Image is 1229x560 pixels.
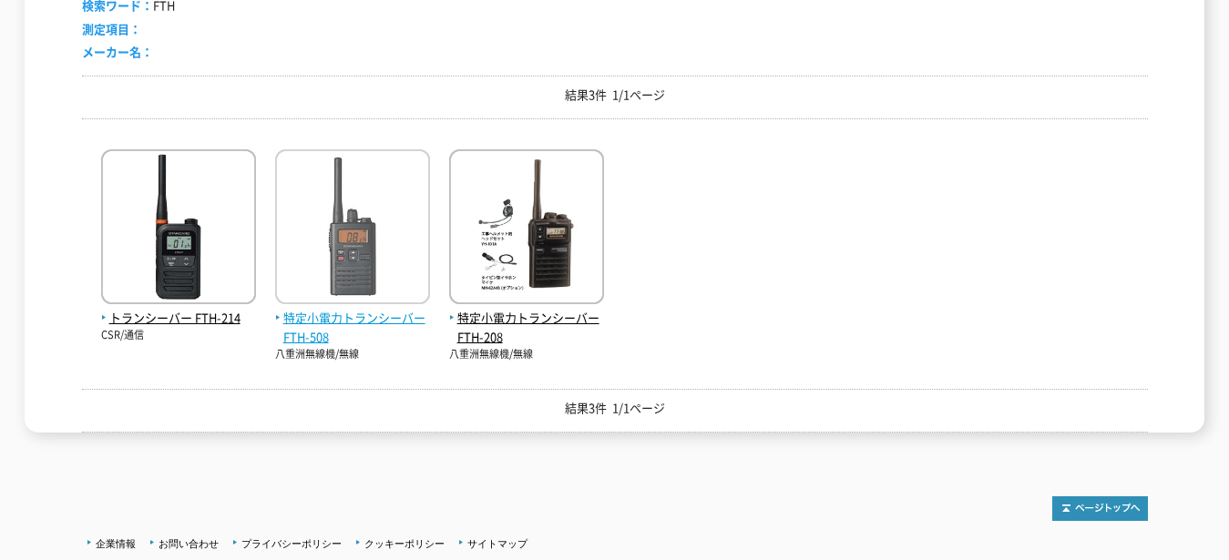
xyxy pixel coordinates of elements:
[101,290,256,328] a: トランシーバー FTH-214
[275,347,430,362] p: 八重洲無線機/無線
[467,538,527,549] a: サイトマップ
[275,149,430,309] img: FTH-508
[101,149,256,309] img: FTH-214
[449,309,604,347] span: 特定小電力トランシーバー FTH-208
[82,43,153,60] span: メーカー名：
[82,20,141,37] span: 測定項目：
[82,399,1148,418] p: 結果3件 1/1ページ
[449,290,604,346] a: 特定小電力トランシーバー FTH-208
[96,538,136,549] a: 企業情報
[241,538,342,549] a: プライバシーポリシー
[449,149,604,309] img: FTH-208
[275,290,430,346] a: 特定小電力トランシーバー FTH-508
[159,538,219,549] a: お問い合わせ
[101,328,256,343] p: CSR/通信
[449,347,604,362] p: 八重洲無線機/無線
[82,86,1148,105] p: 結果3件 1/1ページ
[364,538,445,549] a: クッキーポリシー
[101,309,256,328] span: トランシーバー FTH-214
[1052,496,1148,521] img: トップページへ
[275,309,430,347] span: 特定小電力トランシーバー FTH-508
